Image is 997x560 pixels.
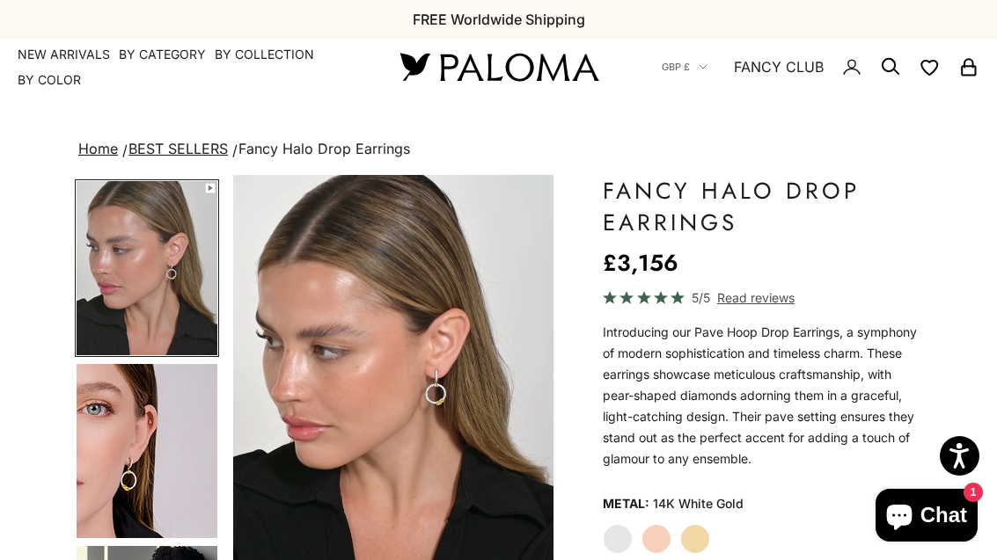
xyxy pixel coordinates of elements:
[413,8,585,31] p: FREE Worldwide Shipping
[75,137,922,162] nav: breadcrumbs
[870,489,983,546] inbox-online-store-chat: Shopify online store chat
[603,245,678,280] sale-price: £3,156
[18,46,110,63] a: NEW ARRIVALS
[734,55,824,78] a: FANCY CLUB
[653,491,744,517] variant-option-value: 14K White Gold
[78,140,118,157] a: Home
[603,287,922,308] a: 5/5 Read reviews
[603,175,922,238] h1: Fancy Halo Drop Earrings
[75,362,219,540] button: Go to item 7
[18,71,81,89] summary: By Color
[717,287,795,308] span: Read reviews
[77,181,217,355] img: #YellowGold #RoseGold #WhiteGold
[119,46,206,63] summary: By Category
[77,364,217,538] img: #YellowGold #WhiteGold #RoseGold
[692,287,710,308] span: 5/5
[662,59,690,75] span: GBP £
[18,46,358,89] nav: Primary navigation
[603,322,922,469] div: Introducing our Pave Hoop Drop Earrings, a symphony of modern sophistication and timeless charm. ...
[603,491,649,517] legend: Metal:
[128,140,228,157] a: BEST SELLERS
[662,59,707,75] button: GBP £
[215,46,314,63] summary: By Collection
[238,140,410,157] span: Fancy Halo Drop Earrings
[662,39,979,95] nav: Secondary navigation
[75,179,219,357] button: Go to item 6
